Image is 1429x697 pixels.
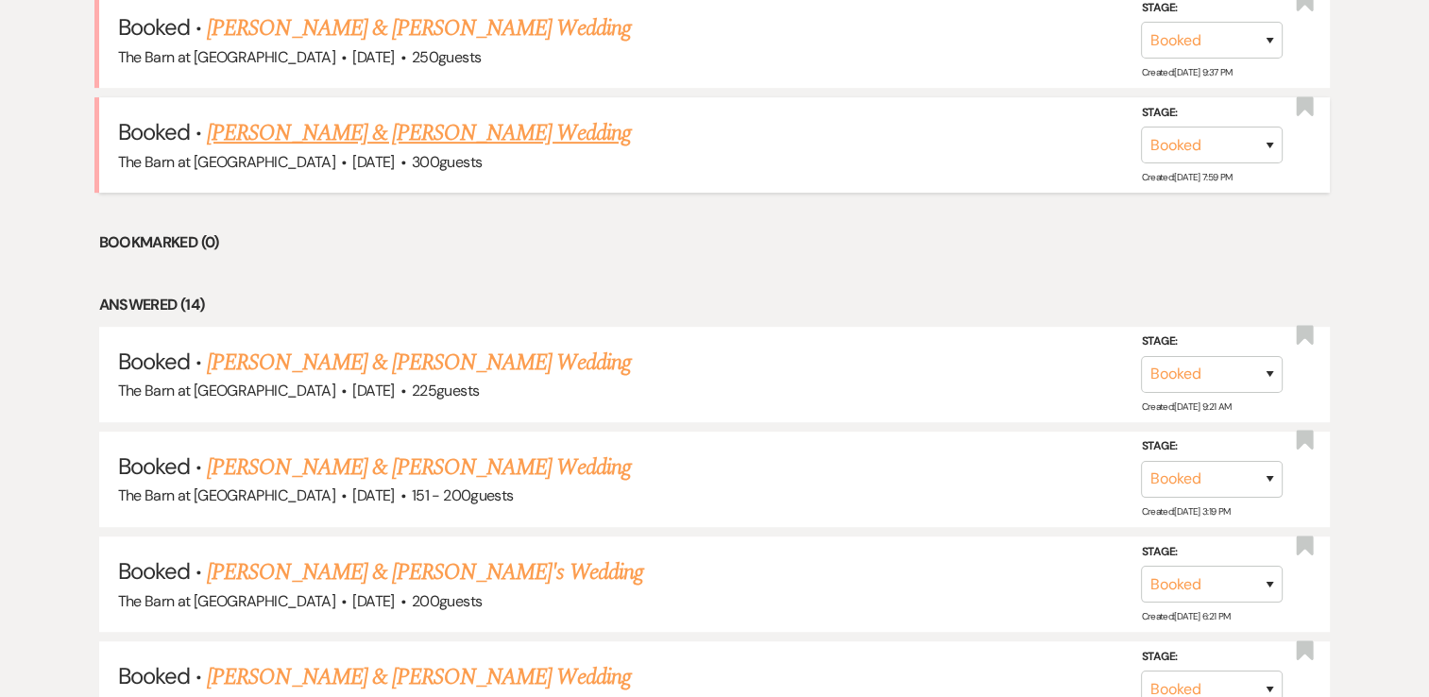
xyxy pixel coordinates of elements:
[118,12,190,42] span: Booked
[207,11,630,45] a: [PERSON_NAME] & [PERSON_NAME] Wedding
[1141,171,1232,183] span: Created: [DATE] 7:59 PM
[207,116,630,150] a: [PERSON_NAME] & [PERSON_NAME] Wedding
[118,152,335,172] span: The Barn at [GEOGRAPHIC_DATA]
[99,293,1331,317] li: Answered (14)
[1141,436,1283,457] label: Stage:
[118,451,190,481] span: Booked
[412,47,481,67] span: 250 guests
[118,381,335,400] span: The Barn at [GEOGRAPHIC_DATA]
[207,450,630,484] a: [PERSON_NAME] & [PERSON_NAME] Wedding
[99,230,1331,255] li: Bookmarked (0)
[412,381,479,400] span: 225 guests
[1141,610,1230,622] span: Created: [DATE] 6:21 PM
[118,661,190,690] span: Booked
[352,47,394,67] span: [DATE]
[412,591,482,611] span: 200 guests
[1141,505,1230,518] span: Created: [DATE] 3:19 PM
[207,346,630,380] a: [PERSON_NAME] & [PERSON_NAME] Wedding
[1141,647,1283,668] label: Stage:
[118,347,190,376] span: Booked
[1141,103,1283,124] label: Stage:
[352,381,394,400] span: [DATE]
[118,556,190,586] span: Booked
[207,660,630,694] a: [PERSON_NAME] & [PERSON_NAME] Wedding
[1141,400,1231,413] span: Created: [DATE] 9:21 AM
[118,47,335,67] span: The Barn at [GEOGRAPHIC_DATA]
[1141,541,1283,562] label: Stage:
[1141,66,1232,78] span: Created: [DATE] 9:37 PM
[412,152,482,172] span: 300 guests
[352,152,394,172] span: [DATE]
[207,555,643,589] a: [PERSON_NAME] & [PERSON_NAME]'s Wedding
[1141,331,1283,352] label: Stage:
[118,485,335,505] span: The Barn at [GEOGRAPHIC_DATA]
[118,591,335,611] span: The Barn at [GEOGRAPHIC_DATA]
[412,485,513,505] span: 151 - 200 guests
[118,117,190,146] span: Booked
[352,591,394,611] span: [DATE]
[352,485,394,505] span: [DATE]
